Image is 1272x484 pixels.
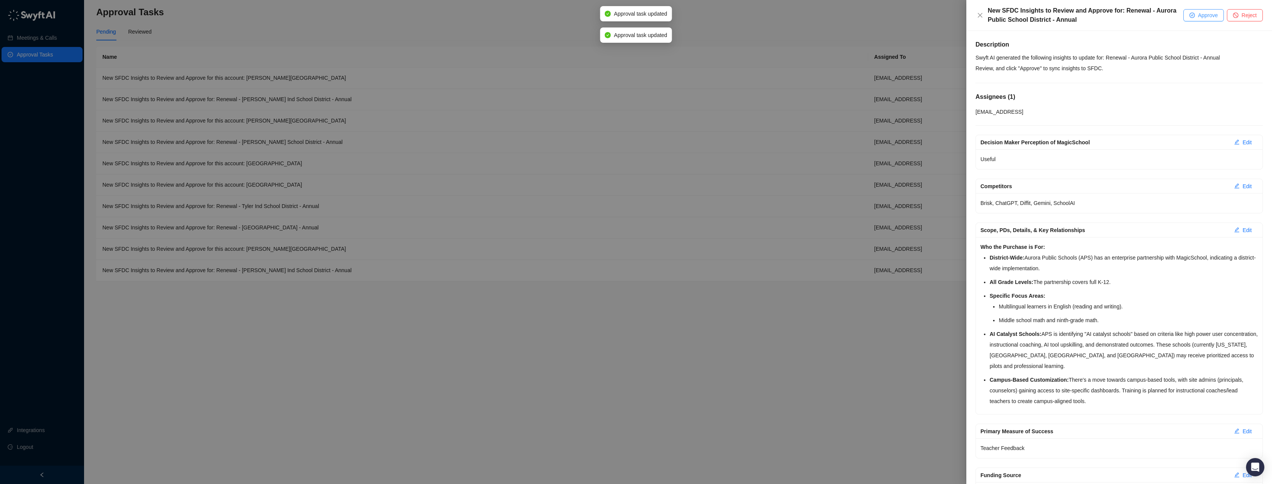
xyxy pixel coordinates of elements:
[990,277,1258,287] li: The partnership covers full K-12.
[1234,183,1240,189] span: edit
[999,315,1258,326] li: Middle school math and ninth-grade math.
[975,11,985,20] button: Close
[1228,469,1258,481] button: Edit
[1243,427,1252,436] span: Edit
[990,279,1033,285] strong: All Grade Levels:
[975,52,1263,63] p: Swyft AI generated the following insights to update for: Renewal - Aurora Public School District ...
[980,471,1228,479] div: Funding Source
[988,6,1183,24] div: New SFDC Insights to Review and Approve for: Renewal - Aurora Public School District - Annual
[980,244,1045,250] strong: Who the Purchase is For:
[614,10,667,18] span: Approval task updated
[1198,11,1218,19] span: Approve
[1227,9,1263,21] button: Reject
[980,154,1258,165] p: Useful
[605,11,611,17] span: check-circle
[1228,224,1258,236] button: Edit
[1183,9,1224,21] button: Approve
[1243,226,1252,234] span: Edit
[605,32,611,38] span: check-circle
[990,331,1041,337] strong: AI Catalyst Schools:
[977,12,983,18] span: close
[990,374,1258,407] li: There's a move towards campus-based tools, with site admins (principals, counselors) gaining acce...
[1234,139,1240,145] span: edit
[990,377,1069,383] strong: Campus-Based Customization:
[1243,471,1252,479] span: Edit
[975,40,1263,49] h5: Description
[1241,11,1257,19] span: Reject
[999,301,1258,312] li: Multilingual learners in English (reading and writing).
[975,92,1263,102] h5: Assignees ( 1 )
[1234,227,1240,232] span: edit
[980,138,1228,147] div: Decision Maker Perception of MagicSchool
[1234,472,1240,478] span: edit
[1234,428,1240,434] span: edit
[990,255,1024,261] strong: District-Wide:
[1243,138,1252,147] span: Edit
[975,109,1023,115] span: [EMAIL_ADDRESS]
[1228,180,1258,192] button: Edit
[990,293,1045,299] strong: Specific Focus Areas:
[980,198,1258,208] p: Brisk, ChatGPT, Diffit, Gemini, SchoolAI
[1233,13,1238,18] span: stop
[980,182,1228,190] div: Competitors
[1189,13,1195,18] span: check-circle
[980,226,1228,234] div: Scope, PDs, Details, & Key Relationships
[1228,425,1258,437] button: Edit
[1228,136,1258,148] button: Edit
[980,443,1258,453] p: Teacher Feedback
[975,63,1263,74] p: Review, and click "Approve" to sync insights to SFDC.
[990,329,1258,371] li: APS is identifying "AI catalyst schools" based on criteria like high power user concentration, in...
[614,31,667,39] span: Approval task updated
[980,427,1228,436] div: Primary Measure of Success
[1246,458,1264,476] div: Open Intercom Messenger
[990,252,1258,274] li: Aurora Public Schools (APS) has an enterprise partnership with MagicSchool, indicating a district...
[1243,182,1252,190] span: Edit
